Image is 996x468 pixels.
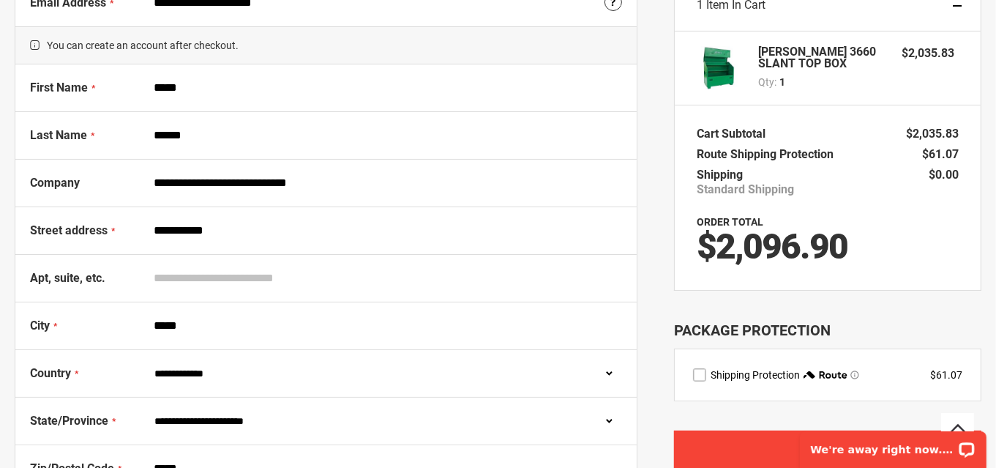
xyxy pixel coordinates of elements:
span: Learn more [850,371,859,379]
span: Shipping [697,168,743,182]
span: 1 [779,75,785,89]
span: $2,035.83 [902,46,955,60]
th: Cart Subtotal [697,124,773,144]
strong: [PERSON_NAME] 3660 SLANT TOP BOX [758,46,888,70]
div: Package Protection [674,320,981,341]
span: Street address [30,223,108,237]
span: Shipping Protection [711,369,800,381]
span: City [30,319,50,333]
img: GREENLEE 3660 SLANT TOP BOX [697,46,741,90]
span: First Name [30,81,88,94]
span: $2,035.83 [906,127,959,141]
span: Apt, suite, etc. [30,271,105,285]
div: $61.07 [930,368,962,382]
span: State/Province [30,414,108,428]
span: Qty [758,76,774,88]
th: Route Shipping Protection [697,144,841,165]
iframe: LiveChat chat widget [790,422,996,468]
span: Country [30,366,71,380]
span: You can create an account after checkout. [15,26,637,64]
span: Standard Shipping [697,182,794,197]
span: Company [30,176,80,190]
span: $2,096.90 [697,226,847,267]
div: route shipping protection selector element [693,368,962,382]
span: $0.00 [929,168,959,182]
span: $61.07 [922,147,959,161]
span: Last Name [30,128,87,142]
strong: Order Total [697,216,763,228]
